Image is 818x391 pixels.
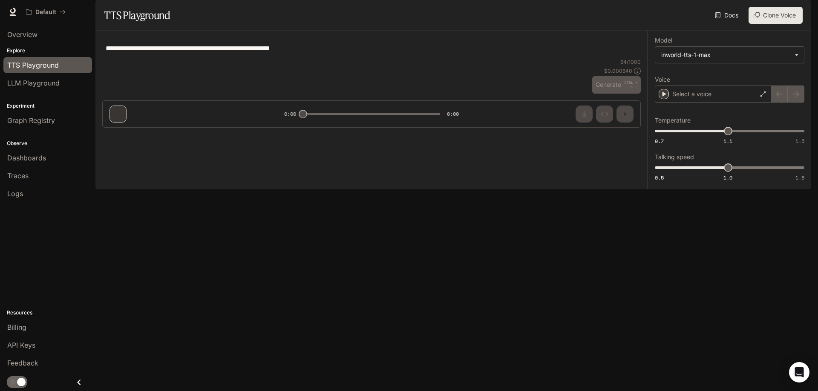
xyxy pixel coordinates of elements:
p: $ 0.000640 [604,67,632,74]
p: Model [655,37,672,43]
a: Docs [713,7,742,24]
div: inworld-tts-1-max [655,47,804,63]
span: 0.5 [655,174,664,181]
button: Clone Voice [749,7,803,24]
div: inworld-tts-1-max [661,51,790,59]
span: 0.7 [655,137,664,145]
p: 64 / 1000 [620,58,641,66]
span: 1.5 [795,137,804,145]
span: 1.1 [723,137,732,145]
h1: TTS Playground [104,7,170,24]
span: 1.5 [795,174,804,181]
div: Open Intercom Messenger [789,362,809,382]
p: Voice [655,77,670,83]
p: Default [35,9,56,16]
p: Temperature [655,117,691,123]
p: Select a voice [672,90,711,98]
span: 1.0 [723,174,732,181]
button: All workspaces [22,3,69,20]
p: Talking speed [655,154,694,160]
